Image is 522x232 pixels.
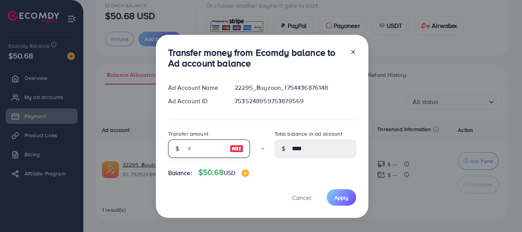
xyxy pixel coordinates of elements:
[490,198,516,226] iframe: Chat
[230,144,243,153] img: image
[168,169,192,177] span: Balance:
[162,97,229,105] div: Ad Account ID
[229,97,362,105] div: 7535248959753879569
[274,130,342,138] label: Total balance in ad account
[292,193,311,202] span: Cancel
[242,169,249,177] img: image
[162,83,229,92] div: Ad Account Name
[229,83,362,92] div: 22295_Buyzoon_1754436876148
[282,189,321,206] button: Cancel
[327,189,356,206] button: Apply
[334,194,349,201] span: Apply
[198,168,249,177] h4: $50.68
[168,130,208,138] label: Transfer amount
[168,47,344,69] h3: Transfer money from Ecomdy balance to Ad account balance
[224,169,235,177] span: USD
